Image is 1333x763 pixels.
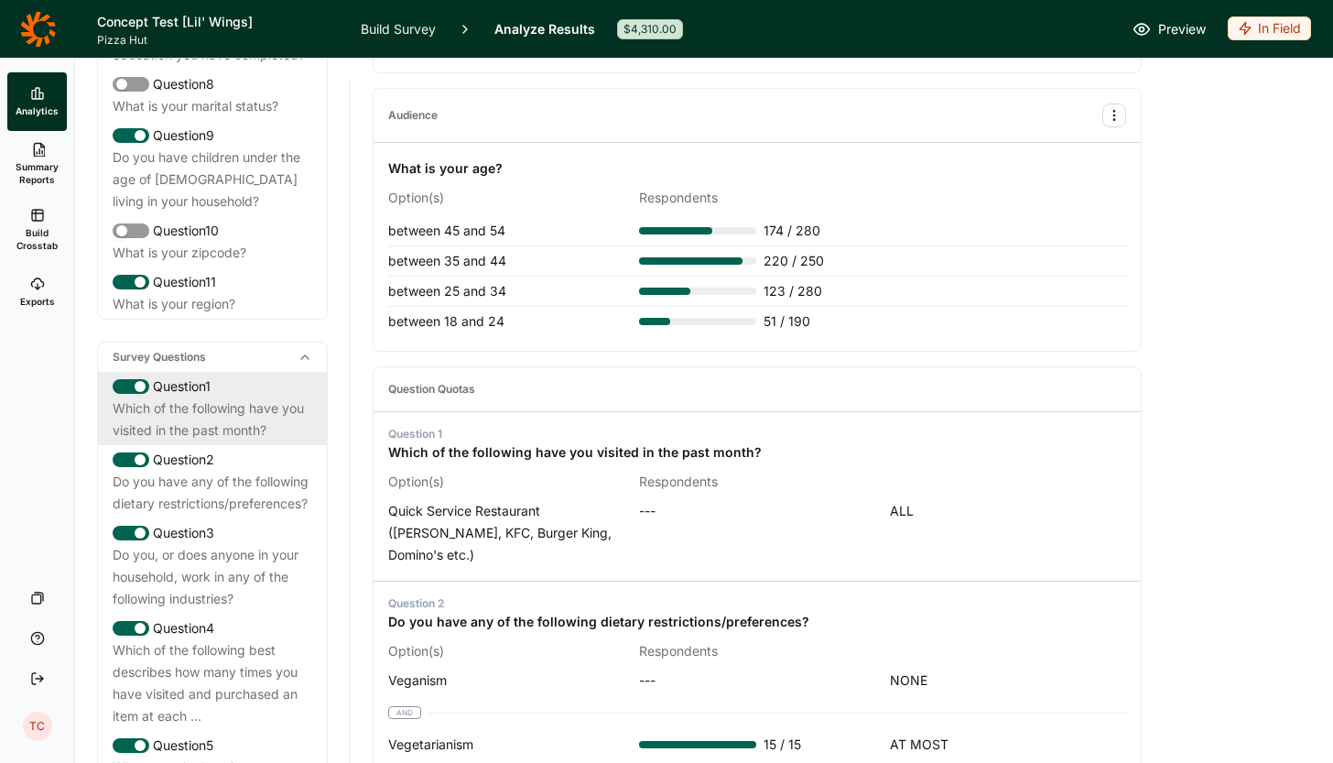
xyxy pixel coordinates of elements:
div: Question 10 [113,220,312,242]
button: Audience Options [1102,104,1126,127]
div: Question 2 [388,596,809,611]
div: Do you have any of the following dietary restrictions/preferences? [388,611,809,633]
div: In Field [1228,16,1311,40]
div: Question 8 [113,73,312,95]
span: 123 / 280 [764,280,822,302]
div: Question 4 [113,617,312,639]
span: between 45 and 54 [388,223,505,238]
div: Question 2 [113,449,312,471]
span: Preview [1158,18,1206,40]
span: Vegetarianism [388,736,473,752]
span: Analytics [16,104,59,117]
div: Do you have any of the following dietary restrictions/preferences? [113,471,312,515]
div: Which of the following have you visited in the past month? [113,398,312,441]
div: Question Quotas [388,382,475,397]
span: between 35 and 44 [388,253,506,268]
div: Respondents [639,471,875,493]
div: Option(s) [388,640,624,662]
div: Do you have children under the age of [DEMOGRAPHIC_DATA] living in your household? [113,147,312,213]
span: between 25 and 34 [388,283,506,299]
span: 15 / 15 [764,734,801,756]
div: Survey Questions [98,343,327,372]
button: In Field [1228,16,1311,42]
div: Question 9 [113,125,312,147]
span: 51 / 190 [764,311,810,332]
span: between 18 and 24 [388,313,504,329]
span: Exports [20,295,55,308]
span: Pizza Hut [97,33,339,48]
div: What is your age? [388,158,503,180]
div: What is your marital status? [113,95,312,117]
div: Option(s) [388,187,624,209]
span: Summary Reports [15,160,60,186]
div: What is your region? [113,293,312,315]
div: What is your zipcode? [113,242,312,264]
div: Question 3 [113,522,312,544]
a: Build Crosstab [7,197,67,263]
div: Respondents [639,187,875,209]
a: Preview [1133,18,1206,40]
a: Analytics [7,72,67,131]
div: --- [639,670,875,692]
a: Summary Reports [7,131,67,197]
div: Question 5 [113,735,312,757]
div: $4,310.00 [617,19,683,39]
div: Option(s) [388,471,624,493]
div: --- [639,500,875,566]
div: Question 1 [113,376,312,398]
span: Quick Service Restaurant ([PERSON_NAME], KFC, Burger King, Domino's etc.) [388,503,612,562]
span: Veganism [388,672,447,688]
span: Build Crosstab [15,226,60,252]
div: Do you, or does anyone in your household, work in any of the following industries? [113,544,312,610]
div: TC [23,712,52,741]
a: Exports [7,263,67,322]
div: Question 1 [388,427,762,441]
span: 220 / 250 [764,250,824,272]
span: 174 / 280 [764,220,820,242]
span: AT MOST [890,734,1126,756]
h1: Concept Test [Lil' Wings] [97,11,339,33]
div: Audience [388,108,438,123]
span: ALL [890,500,1126,566]
div: Respondents [639,640,875,662]
div: Which of the following best describes how many times you have visited and purchased an item at ea... [113,639,312,727]
span: and [388,706,421,719]
div: Which of the following have you visited in the past month? [388,441,762,463]
span: NONE [890,670,1126,692]
div: Question 11 [113,271,312,293]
